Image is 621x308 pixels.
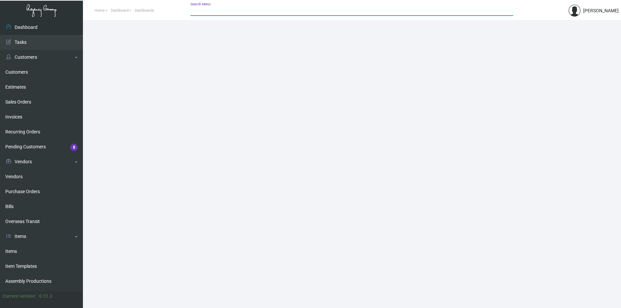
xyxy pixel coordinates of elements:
img: admin@bootstrapmaster.com [569,5,581,17]
span: Dashboard [111,8,128,13]
div: 0.51.2 [39,293,52,300]
div: [PERSON_NAME] [583,7,619,14]
span: Dashboards [135,8,154,13]
span: Home [95,8,104,13]
div: Current version: [3,293,36,300]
